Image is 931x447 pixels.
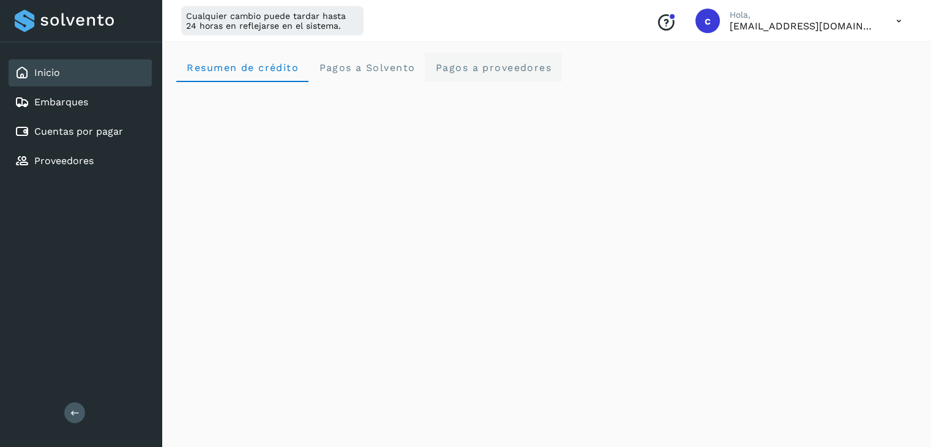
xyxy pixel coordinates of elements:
[9,118,152,145] div: Cuentas por pagar
[730,20,877,32] p: contabilidad@qdemexico.com
[34,67,60,78] a: Inicio
[34,96,88,108] a: Embarques
[435,62,551,73] span: Pagos a proveedores
[318,62,415,73] span: Pagos a Solvento
[181,6,364,36] div: Cualquier cambio puede tardar hasta 24 horas en reflejarse en el sistema.
[730,10,877,20] p: Hola,
[9,89,152,116] div: Embarques
[34,126,123,137] a: Cuentas por pagar
[34,155,94,167] a: Proveedores
[9,59,152,86] div: Inicio
[9,148,152,175] div: Proveedores
[186,62,299,73] span: Resumen de crédito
